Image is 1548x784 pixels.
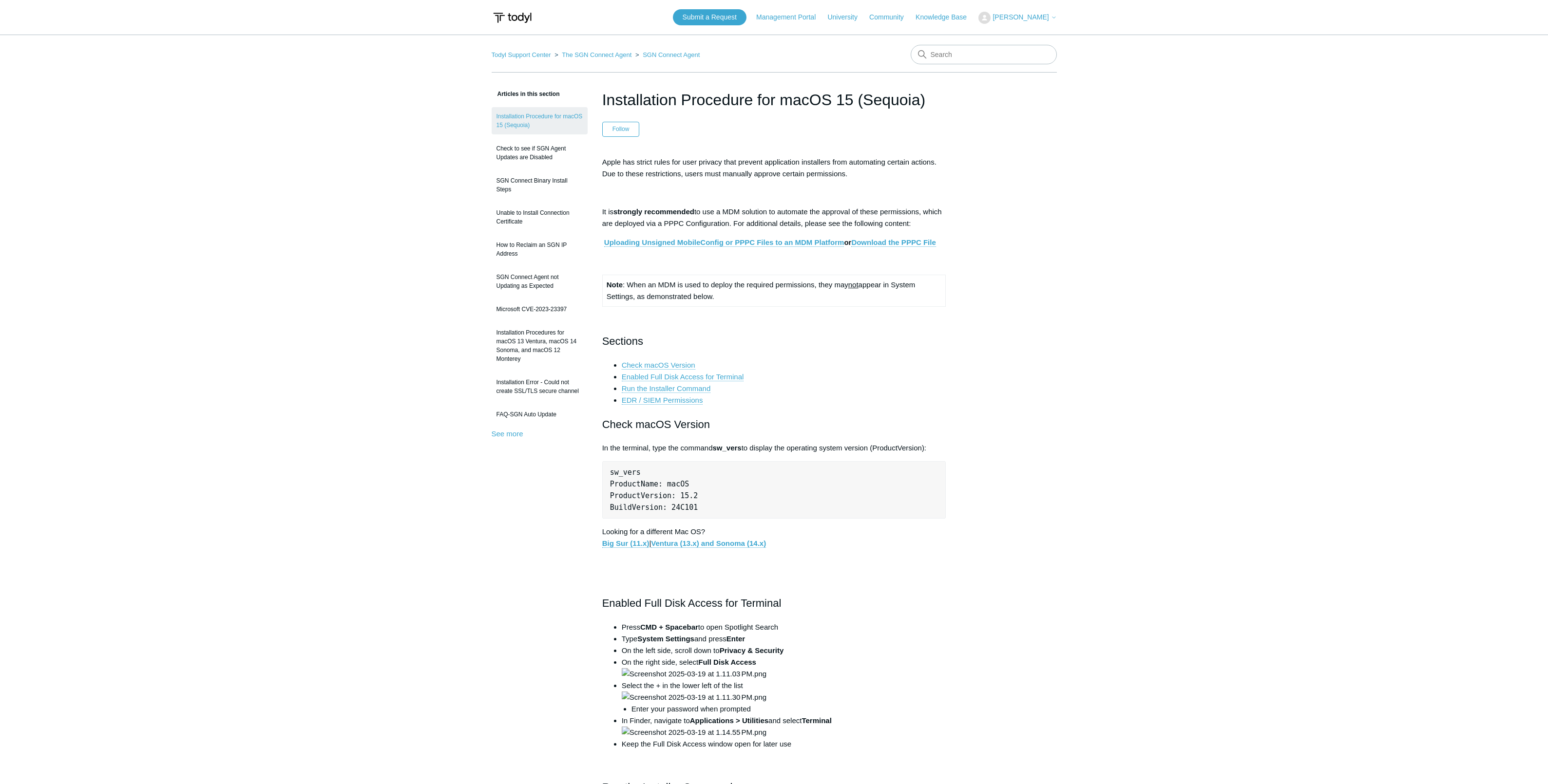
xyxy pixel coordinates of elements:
[851,238,936,247] a: Download the PPPC File
[622,645,946,656] li: On the left side, scroll down to
[602,539,650,548] a: Big Sur (11.x)
[492,51,551,58] a: Todyl Support Center
[622,715,946,738] li: In Finder, navigate to and select
[637,635,694,643] strong: System Settings
[562,51,631,58] a: The SGN Connect Agent
[602,416,946,433] h2: Check macOS Version
[827,12,867,22] a: University
[651,539,766,548] a: Ventura (13.x) and Sonoma (14.x)
[492,236,588,263] a: How to Reclaim an SGN IP Address
[604,238,844,247] a: Uploading Unsigned MobileConfig or PPPC Files to an MDM Platform
[690,716,768,725] strong: Applications > Utilities
[492,323,588,368] a: Installation Procedures for macOS 13 Ventura, macOS 14 Sonoma, and macOS 12 Monterey
[673,9,746,25] a: Submit a Request
[492,107,588,134] a: Installation Procedure for macOS 15 (Sequoia)
[643,51,700,58] a: SGN Connect Agent
[631,703,946,715] li: Enter your password when prompted
[712,444,741,452] strong: sw_vers
[622,384,711,393] a: Run the Installer Command
[492,405,588,424] a: FAQ-SGN Auto Update
[492,91,560,97] span: Articles in this section
[602,595,946,612] h2: Enabled Full Disk Access for Terminal
[622,680,946,715] li: Select the + in the lower left of the list
[622,621,946,633] li: Press to open Spotlight Search
[622,738,946,750] li: Keep the Full Disk Access window open for later use
[622,668,766,680] img: Screenshot 2025-03-19 at 1.11.03 PM.png
[622,633,946,645] li: Type and press
[492,171,588,199] a: SGN Connect Binary Install Steps
[622,691,766,703] img: Screenshot 2025-03-19 at 1.11.30 PM.png
[993,13,1049,21] span: [PERSON_NAME]
[492,429,523,438] a: See more
[602,333,946,350] h2: Sections
[602,442,946,454] p: In the terminal, type the command to display the operating system version (ProductVersion):
[622,656,946,680] li: On the right side, select
[602,461,946,519] pre: sw_vers ProductName: macOS ProductVersion: 15.2 BuildVersion: 24C101
[622,361,695,370] a: Check macOS Version
[916,12,976,22] a: Knowledge Base
[622,727,766,738] img: Screenshot 2025-03-19 at 1.14.55 PM.png
[726,635,745,643] strong: Enter
[602,122,640,136] button: Follow Article
[622,373,744,381] a: Enabled Full Disk Access for Terminal
[602,88,946,112] h1: Installation Procedure for macOS 15 (Sequoia)
[698,658,756,666] strong: Full Disk Access
[756,12,825,22] a: Management Portal
[978,12,1056,24] button: [PERSON_NAME]
[607,280,623,289] strong: Note
[602,206,946,229] p: It is to use a MDM solution to automate the approval of these permissions, which are deployed via...
[602,526,946,549] p: Looking for a different Mac OS? |
[802,716,831,725] strong: Terminal
[492,268,588,295] a: SGN Connect Agent not Updating as Expected
[492,51,553,58] li: Todyl Support Center
[602,156,946,180] p: Apple has strict rules for user privacy that prevent application installers from automating certa...
[720,646,784,654] strong: Privacy & Security
[604,238,936,247] strong: or
[622,396,703,405] a: EDR / SIEM Permissions
[553,51,633,58] li: The SGN Connect Agent
[602,275,946,306] td: : When an MDM is used to deploy the required permissions, they may appear in System Settings, as ...
[492,204,588,231] a: Unable to Install Connection Certificate
[492,139,588,167] a: Check to see if SGN Agent Updates are Disabled
[633,51,700,58] li: SGN Connect Agent
[911,45,1057,64] input: Search
[848,280,859,289] span: not
[613,207,694,216] strong: strongly recommended
[492,300,588,318] a: Microsoft CVE-2023-23397
[492,373,588,400] a: Installation Error - Could not create SSL/TLS secure channel
[492,9,533,27] img: Todyl Support Center Help Center home page
[640,623,698,631] strong: CMD + Spacebar
[869,12,914,22] a: Community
